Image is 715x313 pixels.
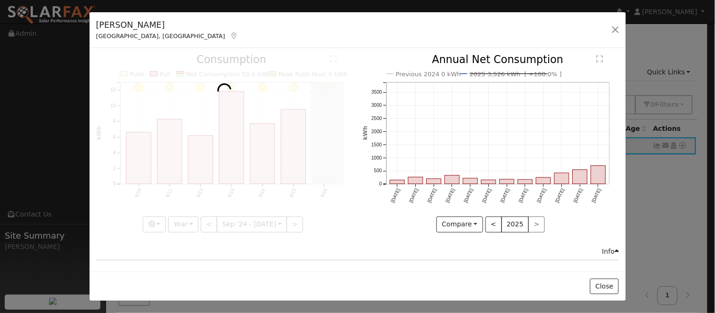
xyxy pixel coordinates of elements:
button: Compare [436,217,483,233]
span: [GEOGRAPHIC_DATA], [GEOGRAPHIC_DATA] [96,32,225,40]
div: Info [602,247,619,257]
rect: onclick="" [555,173,569,184]
text: 500 [374,169,382,174]
text: 3000 [371,103,382,108]
text: Annual Net Consumption [432,54,564,66]
text: [DATE] [591,188,602,204]
rect: onclick="" [482,180,496,184]
text: [DATE] [427,188,438,204]
text: 2000 [371,129,382,135]
a: Map [230,32,238,40]
text: [DATE] [390,188,402,204]
rect: onclick="" [591,166,606,185]
button: Close [590,279,619,295]
text: Previous 2024 0 kWh [396,71,461,78]
text: kWh [362,126,369,140]
text: [DATE] [500,188,511,204]
rect: onclick="" [427,179,441,184]
rect: onclick="" [500,180,514,185]
text: [DATE] [555,188,566,204]
text: [DATE] [408,188,419,204]
text: 2500 [371,116,382,121]
text:  [597,56,603,63]
text: 1000 [371,155,382,161]
text: [DATE] [518,188,529,204]
rect: onclick="" [390,180,405,184]
rect: onclick="" [573,170,588,184]
rect: onclick="" [445,176,460,184]
text: [DATE] [573,188,584,204]
text: [DATE] [463,188,475,204]
button: < [485,217,502,233]
button: 2025 [501,217,529,233]
rect: onclick="" [536,178,551,185]
text: 3500 [371,90,382,95]
text: 0 [379,182,382,187]
rect: onclick="" [463,178,478,184]
rect: onclick="" [518,180,533,184]
text: 2025 3,526 kWh [ +100.0% ] [470,71,562,78]
text: [DATE] [536,188,548,204]
text: [DATE] [445,188,456,204]
text: 1500 [371,142,382,147]
rect: onclick="" [408,177,423,184]
h5: [PERSON_NAME] [96,19,238,31]
text: [DATE] [482,188,493,204]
